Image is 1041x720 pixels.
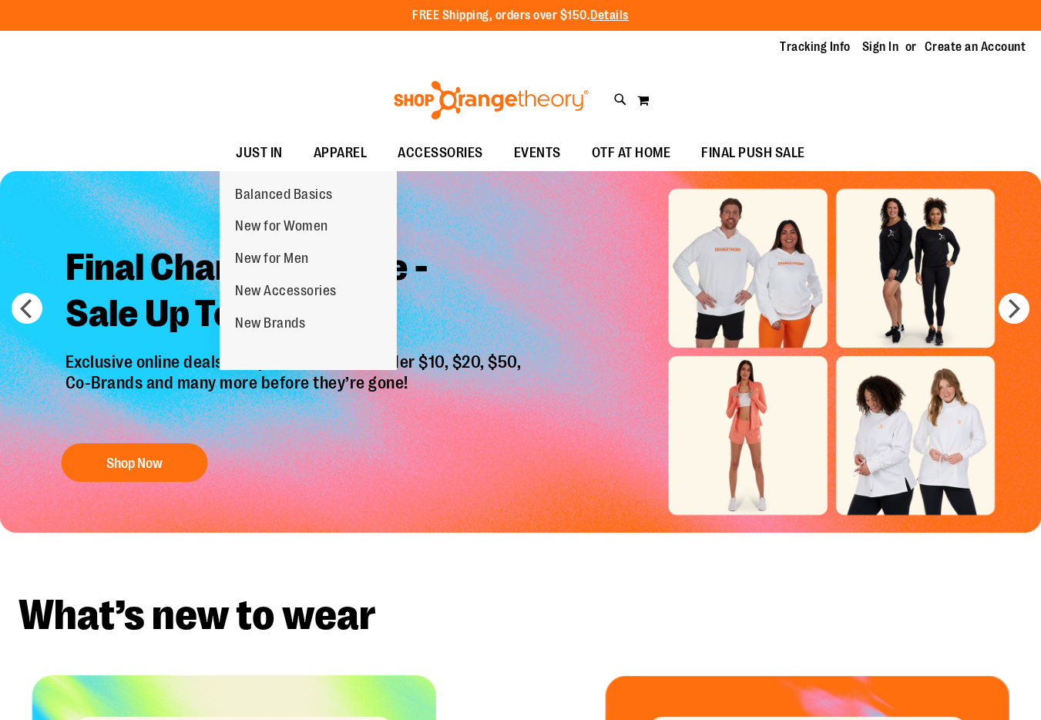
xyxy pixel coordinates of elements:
[220,275,352,308] a: New Accessories
[235,187,333,206] span: Balanced Basics
[999,293,1029,324] button: next
[235,283,337,302] span: New Accessories
[514,136,561,170] span: EVENTS
[235,251,309,270] span: New for Men
[592,136,671,170] span: OTF AT HOME
[220,171,397,371] ul: JUST IN
[391,81,591,119] img: Shop Orangetheory
[220,308,321,340] a: New Brands
[12,293,42,324] button: prev
[220,179,348,211] a: Balanced Basics
[590,8,629,22] a: Details
[314,136,368,170] span: APPAREL
[862,39,899,56] a: Sign In
[412,7,629,25] p: FREE Shipping, orders over $150.
[62,443,208,482] button: Shop Now
[499,136,576,171] a: EVENTS
[686,136,821,171] a: FINAL PUSH SALE
[235,315,305,335] span: New Brands
[701,136,805,170] span: FINAL PUSH SALE
[235,218,328,237] span: New for Women
[54,234,537,353] h2: Final Chance To Save - Sale Up To 40% Off!
[220,210,344,243] a: New for Women
[236,136,283,170] span: JUST IN
[18,594,1023,637] h2: What’s new to wear
[298,136,383,171] a: APPAREL
[54,353,537,429] p: Exclusive online deals! Shop OTF favorites under $10, $20, $50, Co-Brands and many more before th...
[398,136,483,170] span: ACCESSORIES
[220,136,298,171] a: JUST IN
[220,243,324,275] a: New for Men
[925,39,1026,56] a: Create an Account
[382,136,499,171] a: ACCESSORIES
[780,39,851,56] a: Tracking Info
[576,136,687,171] a: OTF AT HOME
